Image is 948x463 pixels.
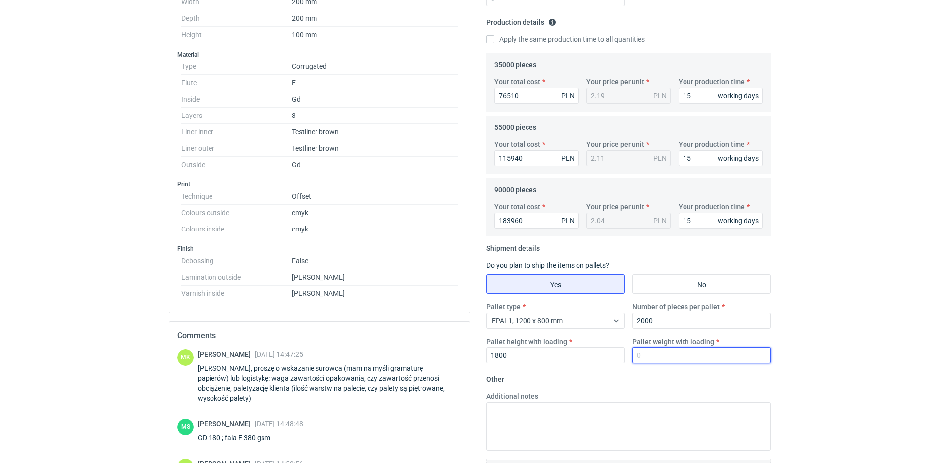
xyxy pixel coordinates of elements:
[292,75,458,91] dd: E
[486,371,504,383] legend: Other
[679,213,763,229] input: 0
[486,14,556,26] legend: Production details
[181,27,292,43] dt: Height
[177,180,462,188] h3: Print
[632,313,771,329] input: 0
[292,58,458,75] dd: Corrugated
[181,10,292,27] dt: Depth
[292,188,458,205] dd: Offset
[561,153,575,163] div: PLN
[679,139,745,149] label: Your production time
[632,302,720,312] label: Number of pieces per pallet
[486,274,625,294] label: Yes
[181,140,292,157] dt: Liner outer
[586,202,644,212] label: Your price per unit
[586,139,644,149] label: Your price per unit
[198,433,303,443] div: GD 180 ; fala E 380 gsm
[494,119,536,131] legend: 55000 pieces
[494,213,579,229] input: 0
[177,419,194,435] figcaption: MS
[494,57,536,69] legend: 35000 pieces
[486,34,645,44] label: Apply the same production time to all quantities
[198,350,255,358] span: [PERSON_NAME]
[181,108,292,124] dt: Layers
[486,302,521,312] label: Pallet type
[198,363,462,403] div: [PERSON_NAME], proszę o wskazanie surowca (mam na myśli gramaturę papierów) lub logistykę: waga z...
[679,202,745,212] label: Your production time
[632,274,771,294] label: No
[181,75,292,91] dt: Flute
[653,91,667,101] div: PLN
[292,124,458,140] dd: Testliner brown
[679,150,763,166] input: 0
[181,221,292,237] dt: Colours inside
[177,330,462,342] h2: Comments
[181,253,292,269] dt: Debossing
[181,58,292,75] dt: Type
[177,419,194,435] div: Maciej Sikora
[632,347,771,363] input: 0
[494,150,579,166] input: 0
[561,91,575,101] div: PLN
[255,350,303,358] span: [DATE] 14:47:25
[292,286,458,297] dd: [PERSON_NAME]
[494,77,540,87] label: Your total cost
[181,269,292,286] dt: Lamination outside
[181,286,292,297] dt: Varnish inside
[586,77,644,87] label: Your price per unit
[494,139,540,149] label: Your total cost
[255,420,303,428] span: [DATE] 14:48:48
[718,91,759,101] div: working days
[177,51,462,58] h3: Material
[177,349,194,366] div: Martyna Kasperska
[292,91,458,108] dd: Gd
[292,157,458,173] dd: Gd
[292,269,458,286] dd: [PERSON_NAME]
[292,253,458,269] dd: False
[653,153,667,163] div: PLN
[292,27,458,43] dd: 100 mm
[292,10,458,27] dd: 200 mm
[292,221,458,237] dd: cmyk
[486,391,538,401] label: Additional notes
[486,347,625,363] input: 0
[492,317,563,325] span: EPAL1, 1200 x 800 mm
[486,240,540,252] legend: Shipment details
[486,261,609,269] label: Do you plan to ship the items on pallets?
[679,88,763,104] input: 0
[718,153,759,163] div: working days
[292,205,458,221] dd: cmyk
[494,88,579,104] input: 0
[292,140,458,157] dd: Testliner brown
[181,91,292,108] dt: Inside
[561,216,575,226] div: PLN
[494,182,536,194] legend: 90000 pieces
[177,349,194,366] figcaption: MK
[679,77,745,87] label: Your production time
[198,420,255,428] span: [PERSON_NAME]
[632,337,714,347] label: Pallet weight with loading
[181,124,292,140] dt: Liner inner
[181,188,292,205] dt: Technique
[177,245,462,253] h3: Finish
[181,205,292,221] dt: Colours outside
[486,337,567,347] label: Pallet height with loading
[718,216,759,226] div: working days
[494,202,540,212] label: Your total cost
[653,216,667,226] div: PLN
[181,157,292,173] dt: Outside
[292,108,458,124] dd: 3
